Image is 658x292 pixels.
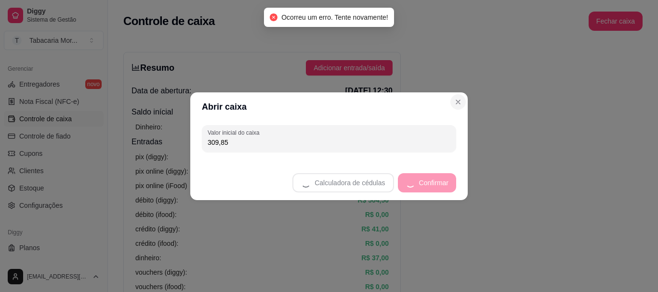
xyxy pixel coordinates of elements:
button: Close [450,94,466,110]
input: Valor inicial do caixa [208,138,450,147]
span: Ocorreu um erro. Tente novamente! [281,13,388,21]
header: Abrir caixa [190,92,468,121]
label: Valor inicial do caixa [208,128,263,137]
span: close-circle [270,13,277,21]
